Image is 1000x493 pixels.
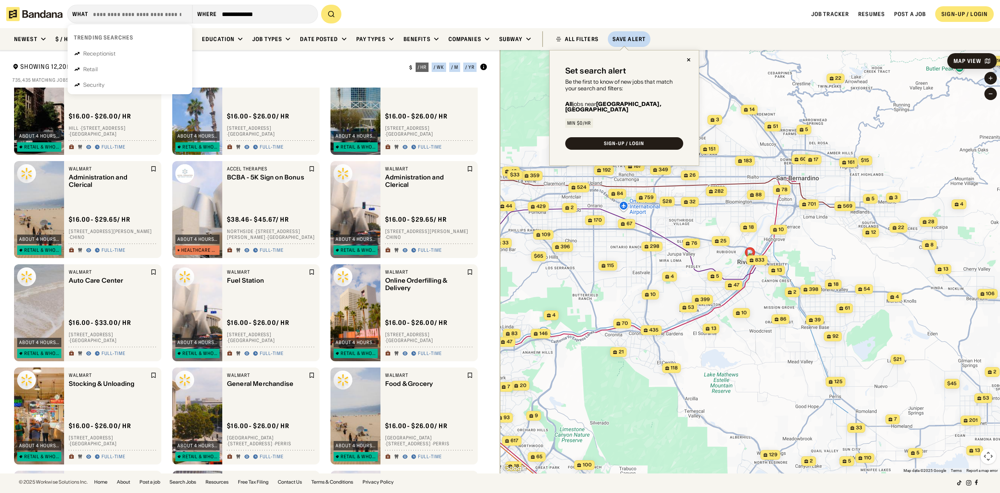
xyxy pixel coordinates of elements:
span: $45 [947,380,957,386]
div: Receptionist [83,51,116,56]
div: Full-time [260,454,284,460]
div: $ 16.00 - $26.00 / hr [69,422,131,430]
span: 7 [507,384,510,390]
span: 151 [709,146,716,152]
div: Walmart [69,269,149,275]
span: 14 [750,106,755,113]
span: 12 [871,229,876,236]
span: 398 [809,286,818,293]
div: Full-time [102,144,125,151]
div: Hill · [STREET_ADDRESS] · [GEOGRAPHIC_DATA] [69,125,157,137]
div: Walmart [385,269,465,275]
span: 20 [520,382,527,389]
span: 3 [895,194,898,201]
div: / m [451,65,458,70]
div: $ 38.46 - $45.67 / hr [227,215,289,224]
img: Accel Therapies logo [175,164,194,183]
span: 22 [835,75,841,82]
div: what [72,11,88,18]
div: / hr [418,65,427,70]
div: $ 16.00 - $29.65 / hr [385,215,447,224]
span: 110 [864,455,871,461]
div: $ [409,65,412,71]
div: [GEOGRAPHIC_DATA] · [STREET_ADDRESS] · Perris [227,435,315,447]
a: About [117,480,130,484]
div: $ 16.00 - $33.00 / hr [69,319,131,327]
div: about 4 hours ago [336,237,376,242]
span: 109 [542,231,550,238]
span: $28 [662,198,672,204]
span: 13 [943,266,948,272]
span: 569 [843,203,852,210]
span: 32 [689,199,696,205]
span: 3 [716,117,719,123]
a: Terms & Conditions [311,480,353,484]
div: [STREET_ADDRESS] · [GEOGRAPHIC_DATA] [227,125,315,137]
span: 33 [856,425,862,431]
span: 359 [530,172,539,179]
div: [STREET_ADDRESS] · [GEOGRAPHIC_DATA] [227,332,315,344]
div: Benefits [404,36,430,43]
div: Northside · [STREET_ADDRESS][PERSON_NAME] · [GEOGRAPHIC_DATA] [227,228,315,240]
div: Showing 12,205 Verified Jobs [12,63,403,72]
span: 106 [986,290,995,297]
span: 88 [755,192,762,198]
div: Save Alert [612,36,646,43]
div: Date Posted [300,36,338,43]
div: Retail & Wholesale [341,248,376,253]
div: Min $0/hr [567,121,591,125]
span: 161 [848,159,855,166]
span: 192 [603,167,611,174]
span: 10 [741,310,747,316]
a: Job Tracker [811,11,849,18]
a: Home [94,480,107,484]
button: Map camera controls [980,448,996,464]
div: General Merchandise [227,380,307,387]
div: Subway [499,36,523,43]
span: 833 [755,257,764,264]
span: 524 [577,184,586,191]
span: 701 [808,201,816,208]
span: 2 [793,289,796,296]
div: $ 16.00 - $26.00 / hr [385,319,448,327]
span: Map data ©2025 Google [904,468,946,473]
div: about 4 hours ago [177,443,218,448]
div: about 4 hours ago [19,237,59,242]
a: Contact Us [278,480,302,484]
div: about 4 hours ago [336,134,376,138]
div: Where [197,11,217,18]
div: Administration and Clerical [385,174,465,188]
span: 76 [691,240,697,247]
span: 607 [800,156,809,163]
span: 759 [645,194,654,201]
div: Full-time [418,144,442,151]
div: / yr [465,65,475,70]
div: Walmart [385,372,465,378]
span: 22 [898,224,904,231]
div: Fuel Station [227,277,307,284]
span: 4 [671,273,674,280]
span: 65 [536,454,543,460]
div: 735,435 matching jobs on [DOMAIN_NAME] [12,77,487,83]
img: Walmart logo [17,164,36,183]
span: 53 [688,304,694,311]
div: [STREET_ADDRESS][PERSON_NAME] · Chino [385,228,473,240]
span: 18 [749,224,754,231]
div: about 4 hours ago [19,340,59,345]
span: 282 [714,188,724,195]
div: Retail & Wholesale [182,351,218,356]
div: about 4 hours ago [19,134,59,138]
div: Retail & Wholesale [24,145,59,149]
span: Resumes [858,11,885,18]
div: $ 16.00 - $26.00 / hr [227,319,289,327]
div: Trending searches [74,34,133,41]
img: Bandana logotype [6,7,62,21]
span: 13 [975,447,980,454]
span: 47 [507,339,512,345]
span: 39 [814,317,821,323]
a: Privacy Policy [362,480,394,484]
div: Walmart [227,372,307,378]
span: 44 [506,203,512,210]
span: 429 [536,203,546,210]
